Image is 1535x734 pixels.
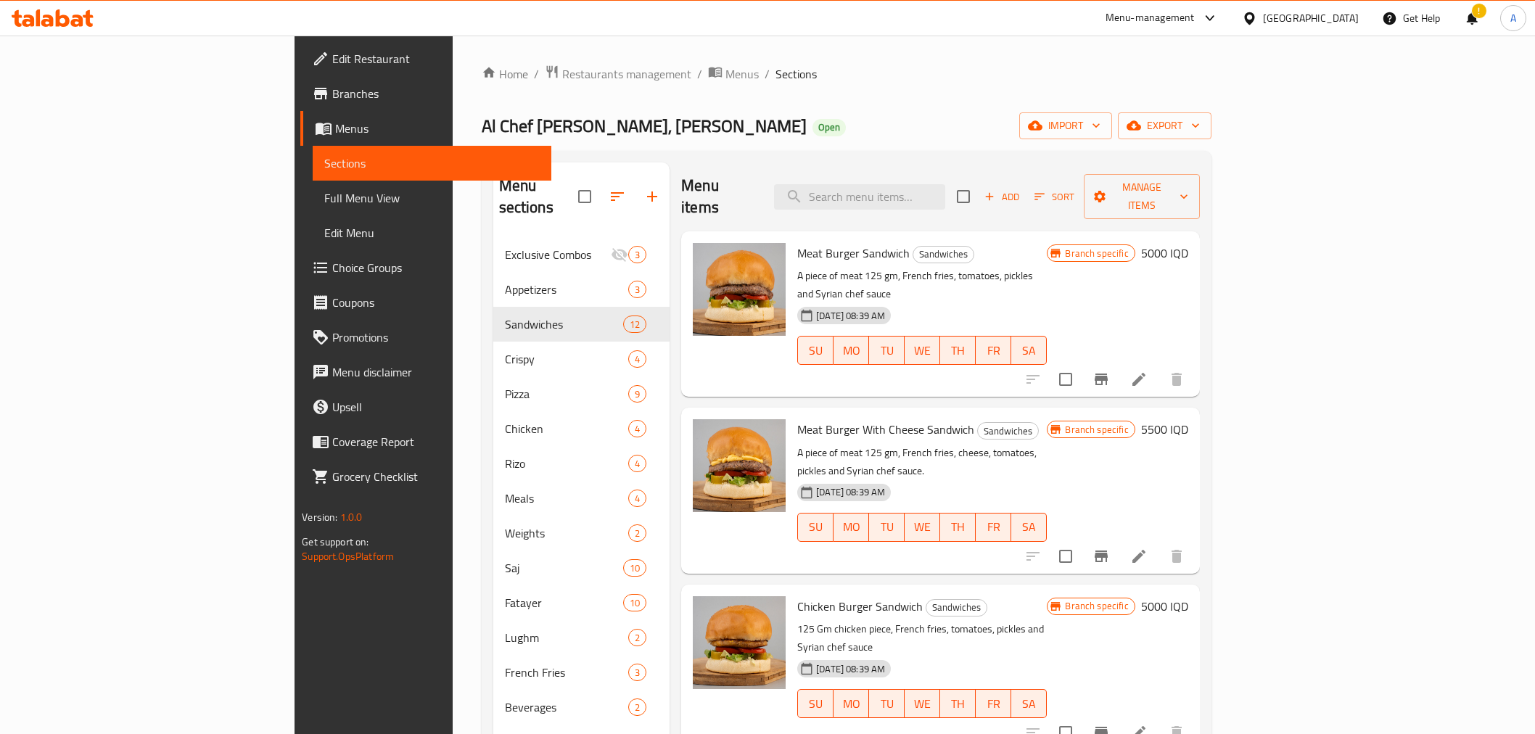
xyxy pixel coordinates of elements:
button: Manage items [1084,174,1200,219]
span: FR [982,693,1005,714]
button: delete [1159,362,1194,397]
button: Branch-specific-item [1084,362,1119,397]
span: Edit Menu [324,224,539,242]
a: Menus [708,65,759,83]
span: Sandwiches [978,423,1038,440]
div: items [628,455,646,472]
div: items [628,350,646,368]
span: Get support on: [302,532,369,551]
span: Exclusive Combos [505,246,611,263]
span: Sandwiches [505,316,623,333]
span: SA [1017,340,1041,361]
span: Meals [505,490,628,507]
span: TH [946,516,970,537]
span: 3 [629,666,646,680]
div: Open [812,119,846,136]
span: Menus [725,65,759,83]
span: TU [875,340,899,361]
span: Chicken Burger Sandwich [797,595,923,617]
span: 10 [624,596,646,610]
div: items [623,559,646,577]
span: Pizza [505,385,628,403]
button: TU [869,689,905,718]
span: 2 [629,527,646,540]
button: WE [905,513,940,542]
div: items [623,316,646,333]
span: Promotions [332,329,539,346]
span: Sandwiches [926,599,987,616]
span: Meat Burger Sandwich [797,242,910,264]
span: Menus [335,120,539,137]
span: Grocery Checklist [332,468,539,485]
span: Sandwiches [913,246,974,263]
span: MO [839,516,863,537]
span: SA [1017,516,1041,537]
button: Branch-specific-item [1084,539,1119,574]
a: Edit menu item [1130,548,1148,565]
span: Full Menu View [324,189,539,207]
a: Restaurants management [545,65,691,83]
span: Rizo [505,455,628,472]
a: Sections [313,146,551,181]
span: MO [839,340,863,361]
a: Menus [300,111,551,146]
button: TU [869,513,905,542]
span: 12 [624,318,646,331]
div: items [628,524,646,542]
span: Weights [505,524,628,542]
span: Select to update [1050,364,1081,395]
a: Full Menu View [313,181,551,215]
span: Version: [302,508,337,527]
button: Sort [1031,186,1078,208]
div: Rizo4 [493,446,670,481]
span: Saj [505,559,623,577]
span: TH [946,340,970,361]
h6: 5000 IQD [1141,243,1188,263]
a: Support.OpsPlatform [302,547,394,566]
span: Branch specific [1059,247,1134,260]
button: TH [940,513,976,542]
span: Add [982,189,1021,205]
span: [DATE] 08:39 AM [810,309,891,323]
span: Add item [979,186,1025,208]
div: Meals4 [493,481,670,516]
p: A piece of meat 125 gm, French fries, cheese, tomatoes, pickles and Syrian chef sauce. [797,444,1047,480]
span: SA [1017,693,1041,714]
h6: 5500 IQD [1141,419,1188,440]
span: TH [946,693,970,714]
button: TH [940,689,976,718]
button: MO [834,336,869,365]
li: / [697,65,702,83]
span: Meat Burger With Cheese Sandwich [797,418,974,440]
a: Edit Restaurant [300,41,551,76]
a: Edit Menu [313,215,551,250]
img: Meat Burger Sandwich [693,243,786,336]
div: items [628,664,646,681]
span: 4 [629,492,646,506]
span: [DATE] 08:39 AM [810,485,891,499]
span: 3 [629,248,646,262]
span: 4 [629,352,646,366]
span: SU [804,693,828,714]
span: Manage items [1095,178,1188,215]
button: delete [1159,539,1194,574]
span: 10 [624,561,646,575]
span: Appetizers [505,281,628,298]
span: Sort [1034,189,1074,205]
h2: Menu items [681,175,757,218]
p: A piece of meat 125 gm, French fries, tomatoes, pickles and Syrian chef sauce [797,267,1047,303]
span: Sort items [1025,186,1084,208]
p: 125 Gm chicken piece, French fries, tomatoes, pickles and Syrian chef sauce [797,620,1047,656]
div: items [628,246,646,263]
div: French Fries [505,664,628,681]
div: items [628,385,646,403]
img: Chicken Burger Sandwich [693,596,786,689]
div: Chicken [505,420,628,437]
div: Saj10 [493,550,670,585]
span: WE [910,693,934,714]
span: [DATE] 08:39 AM [810,662,891,676]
